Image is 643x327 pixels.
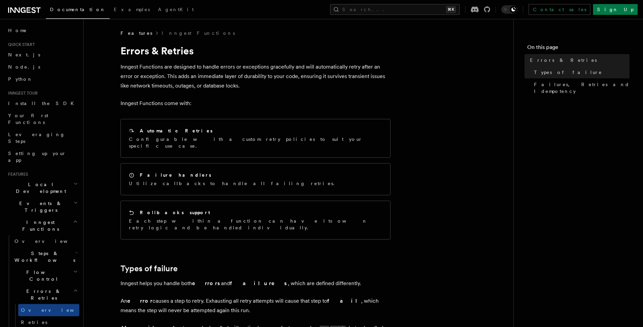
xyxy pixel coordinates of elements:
a: Inngest Functions [162,30,235,36]
p: Configurable with a custom retry policies to suit your specific use case. [129,136,382,149]
a: Your first Functions [5,109,79,128]
p: Each step within a function can have its own retry logic and be handled individually. [129,218,382,231]
a: Rollbacks supportEach step within a function can have its own retry logic and be handled individu... [120,201,391,240]
span: Flow Control [12,269,73,282]
span: Python [8,76,33,82]
span: Types of failure [534,69,602,76]
a: Node.js [5,61,79,73]
a: Python [5,73,79,85]
p: Inngest helps you handle both and , which are defined differently. [120,279,391,288]
strong: error [127,298,153,304]
span: Features [5,172,28,177]
a: Next.js [5,49,79,61]
span: Steps & Workflows [12,250,75,263]
span: Node.js [8,64,40,70]
p: Inngest Functions are designed to handle errors or exceptions gracefully and will automatically r... [120,62,391,91]
span: Inngest Functions [5,219,73,232]
a: Automatic RetriesConfigurable with a custom retry policies to suit your specific use case. [120,119,391,158]
a: Documentation [46,2,110,19]
a: Home [5,24,79,36]
p: Utilize callbacks to handle all failing retries. [129,180,339,187]
span: Local Development [5,181,74,195]
button: Steps & Workflows [12,247,79,266]
span: Events & Triggers [5,200,74,213]
a: Errors & Retries [527,54,629,66]
p: Inngest Functions come with: [120,99,391,108]
span: Retries [21,320,47,325]
a: Leveraging Steps [5,128,79,147]
span: Overview [15,238,84,244]
button: Events & Triggers [5,197,79,216]
a: Setting up your app [5,147,79,166]
a: Sign Up [593,4,638,15]
button: Flow Control [12,266,79,285]
span: Setting up your app [8,151,66,163]
span: AgentKit [158,7,194,12]
span: Errors & Retries [530,57,597,64]
button: Local Development [5,178,79,197]
a: Install the SDK [5,97,79,109]
span: Inngest tour [5,91,38,96]
h4: On this page [527,43,629,54]
span: Your first Functions [8,113,48,125]
p: An causes a step to retry. Exhausting all retry attempts will cause that step to , which means th... [120,296,391,315]
button: Search...⌘K [330,4,460,15]
a: AgentKit [154,2,198,18]
span: Examples [114,7,150,12]
a: Types of failure [531,66,629,78]
span: Features [120,30,152,36]
a: Types of failure [120,264,178,273]
span: Install the SDK [8,101,78,106]
span: Failures, Retries and Idempotency [534,81,629,95]
h2: Rollbacks support [140,209,210,216]
h2: Failure handlers [140,172,211,178]
a: Failures, Retries and Idempotency [531,78,629,97]
span: Errors & Retries [12,288,73,301]
kbd: ⌘K [446,6,456,13]
span: Home [8,27,27,34]
strong: fail [327,298,361,304]
span: Leveraging Steps [8,132,65,144]
strong: errors [192,280,221,286]
a: Overview [12,235,79,247]
span: Next.js [8,52,40,57]
span: Documentation [50,7,106,12]
h1: Errors & Retries [120,45,391,57]
h2: Automatic Retries [140,127,213,134]
strong: failures [230,280,288,286]
a: Examples [110,2,154,18]
button: Toggle dark mode [501,5,517,14]
a: Overview [18,304,79,316]
a: Failure handlersUtilize callbacks to handle all failing retries. [120,163,391,195]
button: Inngest Functions [5,216,79,235]
button: Errors & Retries [12,285,79,304]
span: Quick start [5,42,35,47]
span: Overview [21,307,90,313]
a: Contact sales [529,4,590,15]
